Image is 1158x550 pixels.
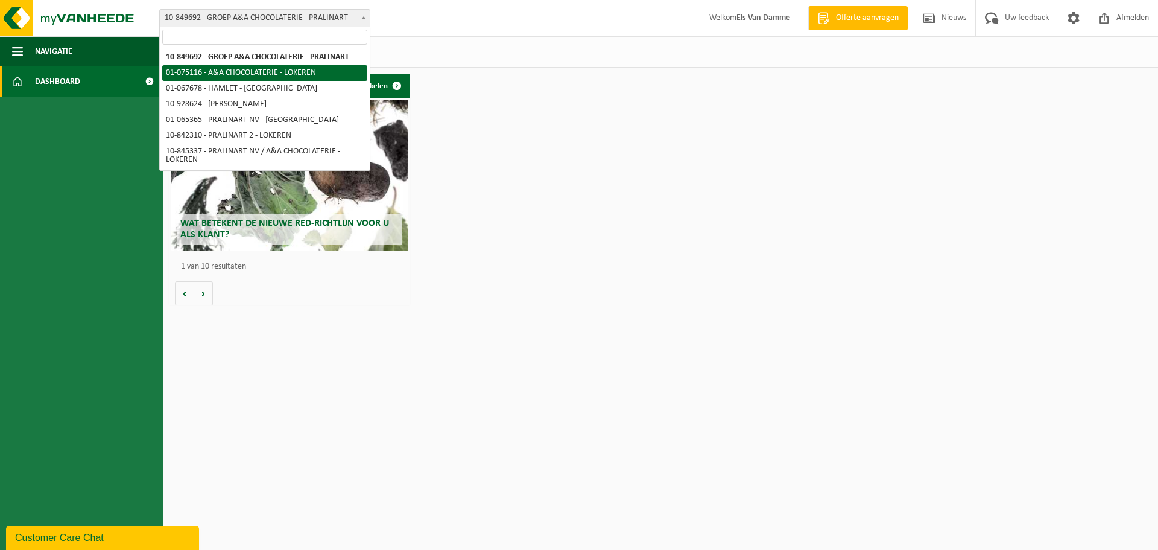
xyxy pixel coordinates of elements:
[181,263,404,271] p: 1 van 10 resultaten
[180,219,389,240] span: Wat betekent de nieuwe RED-richtlijn voor u als klant?
[194,281,213,305] button: Volgende
[6,523,201,550] iframe: chat widget
[162,50,367,65] li: 10-849692 - GROEP A&A CHOCOLATERIE - PRALINART
[162,97,367,112] li: 10-928624 - [PERSON_NAME]
[35,36,72,66] span: Navigatie
[175,281,194,305] button: Vorige
[736,13,790,22] strong: Els Van Damme
[334,74,409,98] a: Alle artikelen
[162,112,367,128] li: 01-065365 - PRALINART NV - [GEOGRAPHIC_DATA]
[159,9,370,27] span: 10-849692 - GROEP A&A CHOCOLATERIE - PRALINART
[162,128,367,144] li: 10-842310 - PRALINART 2 - LOKEREN
[162,81,367,97] li: 01-067678 - HAMLET - [GEOGRAPHIC_DATA]
[160,10,370,27] span: 10-849692 - GROEP A&A CHOCOLATERIE - PRALINART
[162,144,367,168] li: 10-845337 - PRALINART NV / A&A CHOCOLATERIE - LOKEREN
[35,66,80,97] span: Dashboard
[162,65,367,81] li: 01-075116 - A&A CHOCOLATERIE - LOKEREN
[833,12,902,24] span: Offerte aanvragen
[808,6,908,30] a: Offerte aanvragen
[171,100,408,251] a: Wat betekent de nieuwe RED-richtlijn voor u als klant?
